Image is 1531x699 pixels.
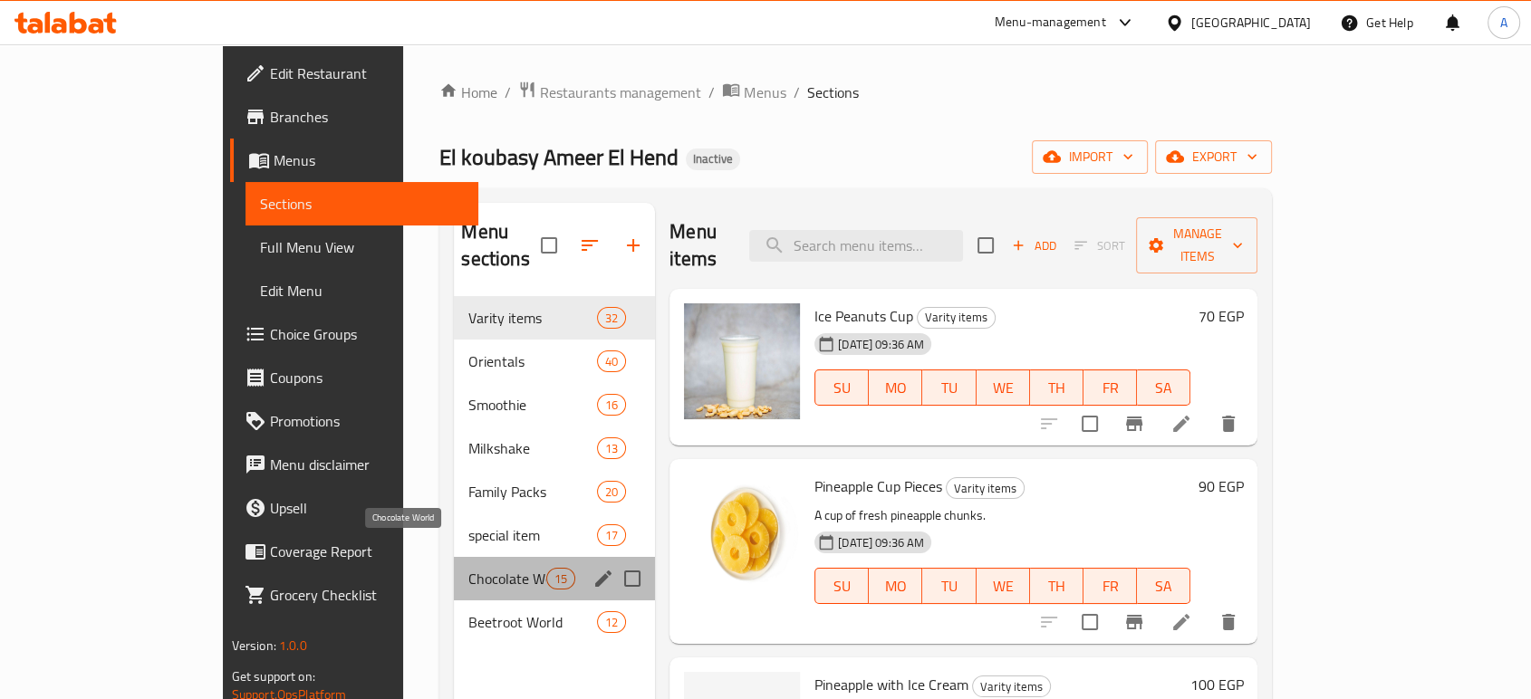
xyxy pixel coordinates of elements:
[468,437,596,459] span: Milkshake
[831,336,931,353] span: [DATE] 09:36 AM
[246,225,478,269] a: Full Menu View
[454,557,655,600] div: Chocolate World15edit
[246,182,478,225] a: Sections
[454,600,655,644] div: Beetroot World12
[995,12,1106,34] div: Menu-management
[461,218,541,273] h2: Menu sections
[1189,672,1243,697] h6: 100 EGP
[823,375,862,401] span: SU
[869,369,922,406] button: MO
[1198,303,1243,329] h6: 70 EGP
[977,568,1030,604] button: WE
[1009,235,1058,256] span: Add
[468,394,596,416] div: Smoothie
[1071,603,1109,641] span: Select to update
[1005,232,1063,260] button: Add
[590,565,617,592] button: edit
[454,296,655,340] div: Varity items32
[260,193,464,215] span: Sections
[686,148,740,170] div: Inactive
[468,481,596,503] span: Family Packs
[468,307,596,329] span: Varity items
[1144,573,1183,599] span: SA
[568,224,611,267] span: Sort sections
[876,375,915,401] span: MO
[270,106,464,128] span: Branches
[722,81,785,104] a: Menus
[1112,600,1156,644] button: Branch-specific-item
[669,218,727,273] h2: Menu items
[454,340,655,383] div: Orientals40
[274,149,464,171] span: Menus
[744,81,785,103] span: Menus
[917,307,996,329] div: Varity items
[708,81,715,103] li: /
[1046,146,1133,168] span: import
[230,399,478,443] a: Promotions
[946,477,1025,499] div: Varity items
[230,573,478,617] a: Grocery Checklist
[598,310,625,327] span: 32
[454,383,655,426] div: Smoothie16
[597,307,626,329] div: items
[1170,413,1192,435] a: Edit menu item
[230,139,478,182] a: Menus
[1500,13,1507,33] span: A
[1144,375,1183,401] span: SA
[1030,369,1083,406] button: TH
[270,323,464,345] span: Choice Groups
[1063,232,1136,260] span: Select section first
[1151,223,1243,268] span: Manage items
[814,504,1190,527] p: A cup of fresh pineapple chunks.
[831,534,931,551] span: [DATE] 09:36 AM
[230,356,478,399] a: Coupons
[684,474,800,589] img: Pineapple Cup Pieces
[597,611,626,633] div: items
[1083,568,1137,604] button: FR
[1191,13,1311,33] div: [GEOGRAPHIC_DATA]
[684,303,800,419] img: Ice Peanuts Cup
[1091,375,1130,401] span: FR
[547,570,574,588] span: 15
[814,302,913,330] span: Ice Peanuts Cup
[270,454,464,475] span: Menu disclaimer
[518,81,701,104] a: Restaurants management
[977,369,1030,406] button: WE
[439,137,679,177] span: El koubasy Ameer El Hend
[869,568,922,604] button: MO
[597,350,626,372] div: items
[540,81,701,103] span: Restaurants management
[1037,573,1076,599] span: TH
[814,568,869,604] button: SU
[279,634,307,657] span: 1.0.0
[973,676,1050,697] span: Varity items
[468,350,596,372] span: Orientals
[922,369,976,406] button: TU
[454,470,655,513] div: Family Packs20
[749,230,963,262] input: search
[686,151,740,167] span: Inactive
[270,367,464,388] span: Coupons
[598,484,625,501] span: 20
[1207,402,1250,445] button: delete
[1083,369,1137,406] button: FR
[468,611,596,633] div: Beetroot World
[230,530,478,573] a: Coverage Report
[918,307,995,328] span: Varity items
[246,269,478,312] a: Edit Menu
[1207,600,1250,644] button: delete
[814,369,869,406] button: SU
[1137,369,1190,406] button: SA
[454,289,655,651] nav: Menu sections
[876,573,915,599] span: MO
[270,497,464,519] span: Upsell
[505,81,511,103] li: /
[232,634,276,657] span: Version:
[598,353,625,370] span: 40
[230,486,478,530] a: Upsell
[546,568,575,589] div: items
[922,568,976,604] button: TU
[929,375,968,401] span: TU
